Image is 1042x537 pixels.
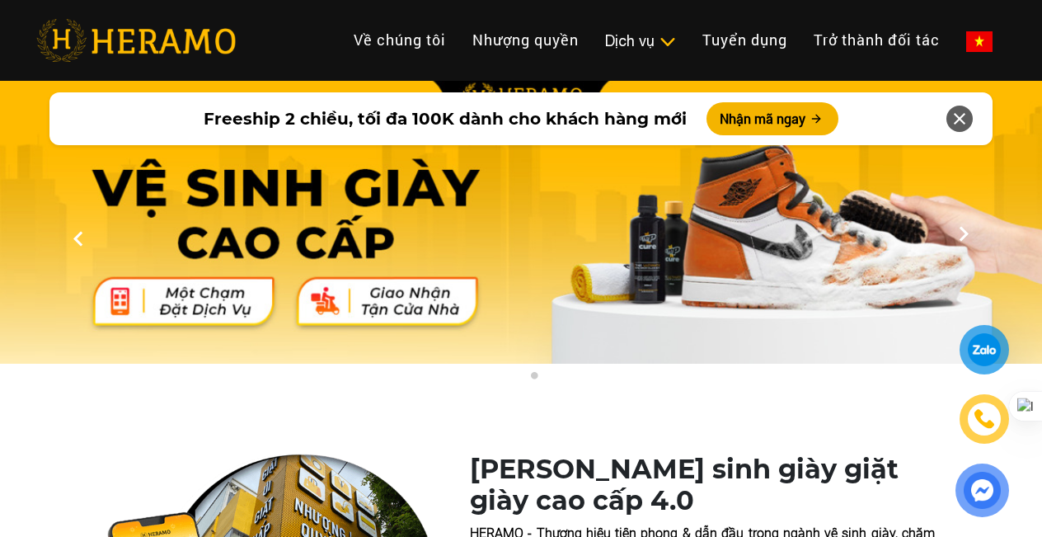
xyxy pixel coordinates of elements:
[960,395,1007,442] a: phone-icon
[689,22,800,58] a: Tuyển dụng
[966,31,993,52] img: vn-flag.png
[800,22,953,58] a: Trở thành đối tác
[36,19,236,62] img: heramo-logo.png
[972,407,997,431] img: phone-icon
[204,106,687,131] span: Freeship 2 chiều, tối đa 100K dành cho khách hàng mới
[706,102,838,135] button: Nhận mã ngay
[659,34,676,50] img: subToggleIcon
[459,22,592,58] a: Nhượng quyền
[470,454,935,517] h1: [PERSON_NAME] sinh giày giặt giày cao cấp 4.0
[340,22,459,58] a: Về chúng tôi
[500,371,517,388] button: 1
[605,30,676,52] div: Dịch vụ
[525,371,542,388] button: 2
